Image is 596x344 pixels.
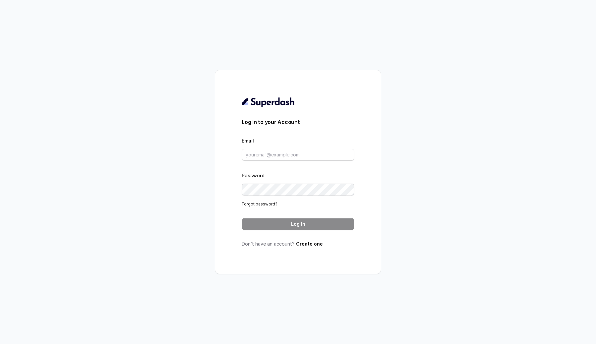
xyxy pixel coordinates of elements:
[242,149,354,161] input: youremail@example.com
[242,201,277,206] a: Forgot password?
[242,241,354,247] p: Don’t have an account?
[242,118,354,126] h3: Log In to your Account
[242,138,254,143] label: Email
[242,173,265,178] label: Password
[242,218,354,230] button: Log In
[242,97,295,107] img: light.svg
[296,241,323,247] a: Create one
